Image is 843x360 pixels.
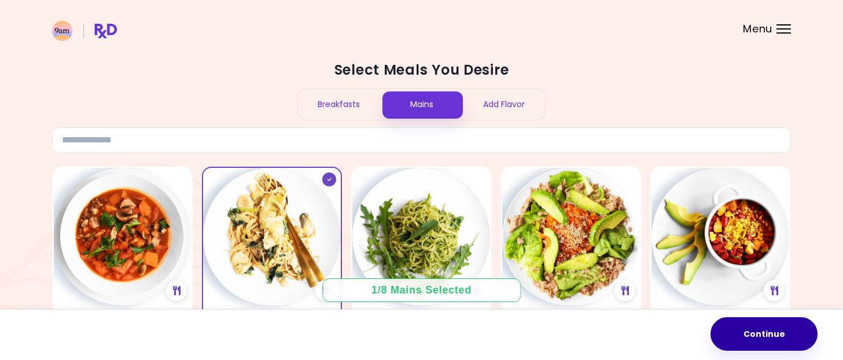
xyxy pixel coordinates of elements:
[743,24,772,34] span: Menu
[711,317,818,351] button: Continue
[52,21,117,41] img: RxDiet
[298,89,381,120] div: Breakfasts
[52,61,791,79] h2: Select Meals You Desire
[363,283,480,297] div: 1 / 8 Mains Selected
[614,280,635,301] div: See Meal Plan
[463,89,546,120] div: Add Flavor
[166,280,187,301] div: See Meal Plan
[380,89,463,120] div: Mains
[315,280,336,301] div: See Meal Plan
[764,280,785,301] div: See Meal Plan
